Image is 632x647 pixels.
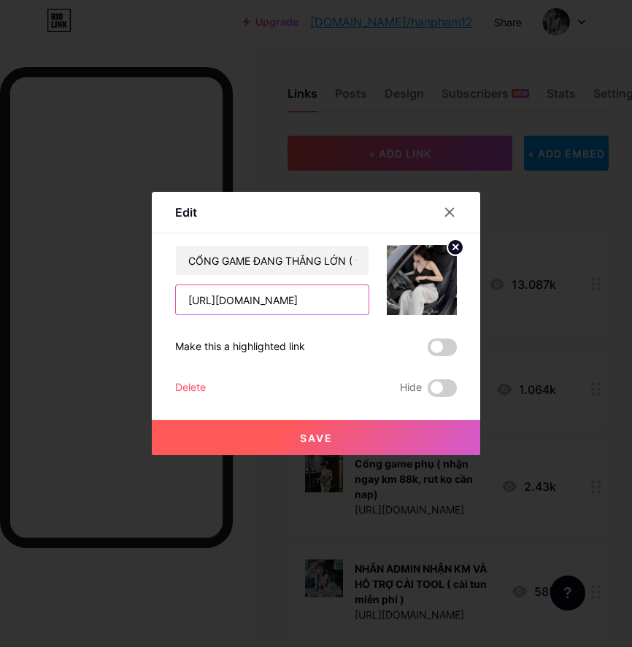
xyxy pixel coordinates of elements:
span: Save [300,432,333,444]
span: Hide [400,379,422,397]
input: URL [176,285,369,314]
div: Edit [175,204,197,221]
div: Delete [175,379,206,397]
button: Save [152,420,480,455]
div: Make this a highlighted link [175,338,305,356]
input: Title [176,246,369,275]
img: link_thumbnail [387,245,457,315]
